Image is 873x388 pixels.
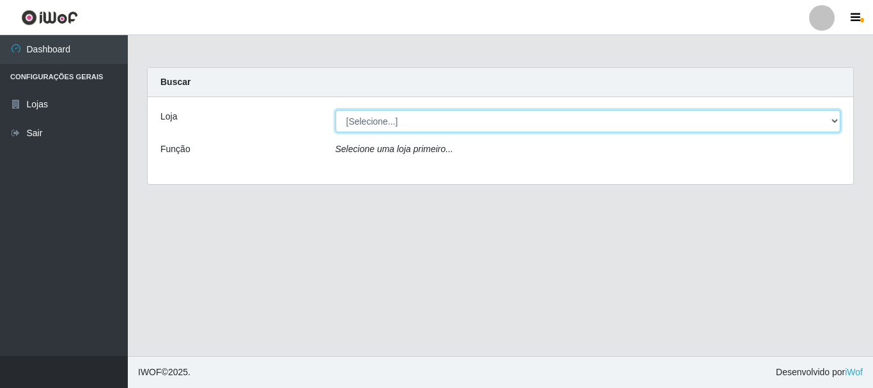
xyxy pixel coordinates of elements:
[160,77,190,87] strong: Buscar
[336,144,453,154] i: Selecione uma loja primeiro...
[138,367,162,377] span: IWOF
[160,110,177,123] label: Loja
[776,366,863,379] span: Desenvolvido por
[21,10,78,26] img: CoreUI Logo
[845,367,863,377] a: iWof
[160,143,190,156] label: Função
[138,366,190,379] span: © 2025 .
